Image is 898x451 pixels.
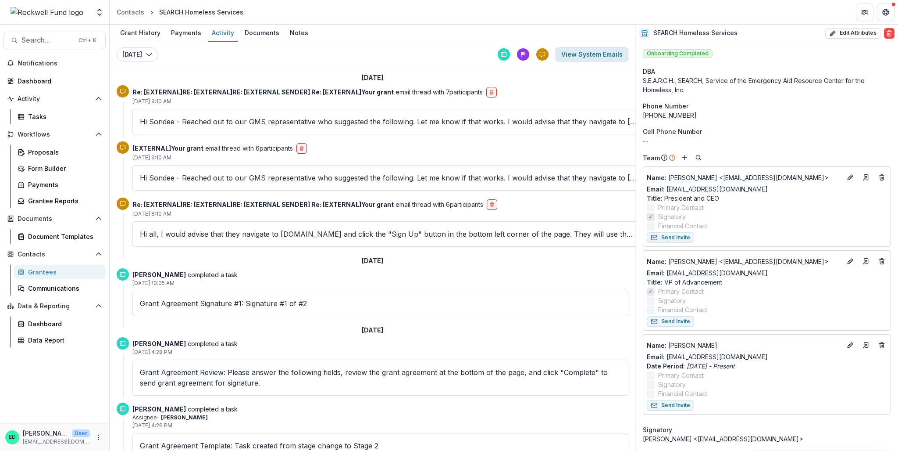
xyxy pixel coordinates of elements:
[14,281,106,296] a: Communications
[28,112,99,121] div: Tasks
[167,25,205,42] a: Payments
[643,425,672,434] span: Signatory
[647,257,841,266] a: Name: [PERSON_NAME] <[EMAIL_ADDRESS][DOMAIN_NAME]>
[117,47,158,61] button: [DATE]
[643,136,891,145] p: --
[28,232,99,241] div: Document Templates
[132,88,394,96] strong: Re: [EXTERNAL]RE: [EXTERNAL]RE: [EXTERNAL SENDER] Re: [EXTERNAL]Your grant
[23,438,90,446] p: [EMAIL_ADDRESS][DOMAIN_NAME]
[14,109,106,124] a: Tasks
[14,145,106,159] a: Proposals
[4,74,106,88] a: Dashboard
[132,348,628,356] p: [DATE] 4:28 PM
[4,247,106,261] button: Open Contacts
[132,87,483,97] p: email thread with 7 participants
[28,284,99,293] div: Communications
[132,404,628,414] p: completed a task
[14,161,106,176] a: Form Builder
[4,92,106,106] button: Open Activity
[877,340,887,350] button: Deletes
[93,4,106,21] button: Open entity switcher
[643,153,660,162] p: Team
[647,278,887,287] p: VP of Advancement
[859,254,873,268] a: Go to contact
[4,299,106,313] button: Open Data & Reporting
[28,164,99,173] div: Form Builder
[18,76,99,86] div: Dashboard
[113,6,247,18] nav: breadcrumb
[556,47,628,61] button: View System Emails
[643,49,713,58] span: Onboarding Completed
[140,298,621,309] p: Grant Agreement Signature #1: Signature #1 of #2
[4,56,106,70] button: Notifications
[117,26,164,39] div: Grant History
[653,29,738,37] h2: SEARCH Homeless Services
[647,195,663,202] span: Title :
[140,440,621,451] p: Grant Agreement Template: Task created from stage change to Stage 2
[658,305,707,314] span: Financial Contact
[647,362,685,370] span: Date Period :
[486,87,497,97] button: delete-button
[132,201,394,208] strong: Re: [EXTERNAL]RE: [EXTERNAL]RE: [EXTERNAL SENDER] Re: [EXTERNAL]Your grant
[14,265,106,279] a: Grantees
[845,172,855,183] button: Edit
[132,414,628,422] p: Assignee-
[687,362,735,370] i: [DATE] - Present
[18,251,92,258] span: Contacts
[658,221,707,231] span: Financial Contact
[11,7,83,18] img: Rockwell Fund logo
[241,26,283,39] div: Documents
[693,152,704,163] button: Search
[647,400,694,411] button: Send Invite
[132,422,628,429] p: [DATE] 4:26 PM
[647,353,665,361] span: Email:
[859,338,873,352] a: Go to contact
[72,429,90,437] p: User
[14,317,106,331] a: Dashboard
[132,144,203,152] strong: [EXTERNAL]Your grant
[884,28,894,39] button: Delete
[647,185,665,193] span: Email:
[658,380,686,389] span: Signatory
[132,340,186,347] strong: [PERSON_NAME]
[4,32,106,49] button: Search...
[643,101,688,111] span: Phone Number
[647,194,887,203] p: President and CEO
[647,341,841,350] a: Name: [PERSON_NAME]
[856,4,873,21] button: Partners
[643,127,702,136] span: Cell Phone Number
[9,434,16,440] div: Estevan D. Delgado
[647,269,665,277] span: Email:
[18,303,92,310] span: Data & Reporting
[167,26,205,39] div: Payments
[132,270,628,279] p: completed a task
[208,25,238,42] a: Activity
[117,25,164,42] a: Grant History
[132,154,644,162] p: [DATE] 9:10 AM
[362,74,383,82] h2: [DATE]
[18,60,102,67] span: Notifications
[28,336,99,345] div: Data Report
[4,127,106,141] button: Open Workflows
[643,67,655,76] span: DBA
[658,371,704,380] span: Primary Contact
[647,316,694,327] button: Send Invite
[362,257,383,265] h2: [DATE]
[647,258,666,265] span: Name :
[647,257,841,266] p: [PERSON_NAME] <[EMAIL_ADDRESS][DOMAIN_NAME]>
[132,339,628,348] p: completed a task
[643,111,891,120] div: [PHONE_NUMBER]
[28,196,99,206] div: Grantee Reports
[28,180,99,189] div: Payments
[647,278,663,286] span: Title :
[647,173,841,182] p: [PERSON_NAME] <[EMAIL_ADDRESS][DOMAIN_NAME]>
[647,174,666,181] span: Name :
[132,271,186,278] strong: [PERSON_NAME]
[362,327,383,334] h2: [DATE]
[140,173,637,183] p: Hi Sondee - Reached out to our GMS representative who suggested the following. Let me know if tha...
[647,268,768,278] a: Email: [EMAIL_ADDRESS][DOMAIN_NAME]
[28,148,99,157] div: Proposals
[647,352,768,361] a: Email: [EMAIL_ADDRESS][DOMAIN_NAME]
[825,28,880,39] button: Edit Attributes
[14,229,106,244] a: Document Templates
